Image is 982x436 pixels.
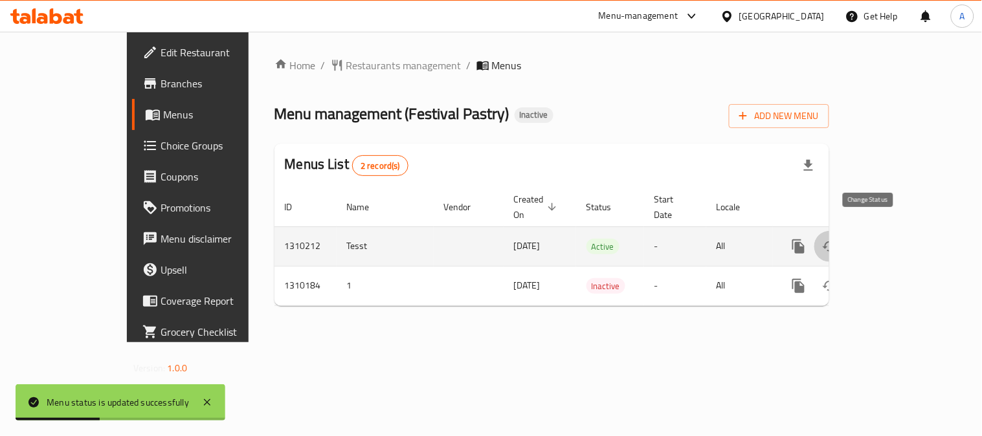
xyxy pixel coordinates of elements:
[492,58,522,73] span: Menus
[133,360,165,376] span: Version:
[274,188,918,306] table: enhanced table
[599,8,678,24] div: Menu-management
[132,37,291,68] a: Edit Restaurant
[161,262,280,278] span: Upsell
[285,155,408,176] h2: Menus List
[586,278,625,294] div: Inactive
[132,130,291,161] a: Choice Groups
[586,239,619,254] span: Active
[783,231,814,262] button: more
[717,199,757,215] span: Locale
[654,191,691,223] span: Start Date
[132,223,291,254] a: Menu disclaimer
[321,58,326,73] li: /
[132,254,291,285] a: Upsell
[47,395,189,409] div: Menu status is updated successfully
[514,277,541,294] span: [DATE]
[274,226,337,266] td: 1310212
[586,279,625,294] span: Inactive
[337,226,434,266] td: Tesst
[514,237,541,254] span: [DATE]
[161,138,280,153] span: Choice Groups
[161,200,280,215] span: Promotions
[729,104,829,128] button: Add New Menu
[161,324,280,340] span: Grocery Checklist
[274,99,509,128] span: Menu management ( Festival Pastry )
[739,9,825,23] div: [GEOGRAPHIC_DATA]
[285,199,309,215] span: ID
[346,58,462,73] span: Restaurants management
[337,266,434,305] td: 1
[331,58,462,73] a: Restaurants management
[353,160,408,172] span: 2 record(s)
[274,58,316,73] a: Home
[132,161,291,192] a: Coupons
[161,293,280,309] span: Coverage Report
[167,360,187,376] span: 1.0.0
[793,150,824,181] div: Export file
[133,382,193,398] span: Get support on:
[161,231,280,246] span: Menu disclaimer
[132,68,291,99] a: Branches
[132,285,291,316] a: Coverage Report
[132,316,291,347] a: Grocery Checklist
[515,109,553,120] span: Inactive
[274,58,829,73] nav: breadcrumb
[444,199,488,215] span: Vendor
[773,188,918,227] th: Actions
[132,192,291,223] a: Promotions
[783,270,814,301] button: more
[739,108,819,124] span: Add New Menu
[514,191,561,223] span: Created On
[467,58,471,73] li: /
[706,226,773,266] td: All
[814,270,845,301] button: Change Status
[274,266,337,305] td: 1310184
[347,199,386,215] span: Name
[644,266,706,305] td: -
[960,9,965,23] span: A
[644,226,706,266] td: -
[161,45,280,60] span: Edit Restaurant
[352,155,408,176] div: Total records count
[161,76,280,91] span: Branches
[515,107,553,123] div: Inactive
[132,99,291,130] a: Menus
[163,107,280,122] span: Menus
[161,169,280,184] span: Coupons
[706,266,773,305] td: All
[586,199,629,215] span: Status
